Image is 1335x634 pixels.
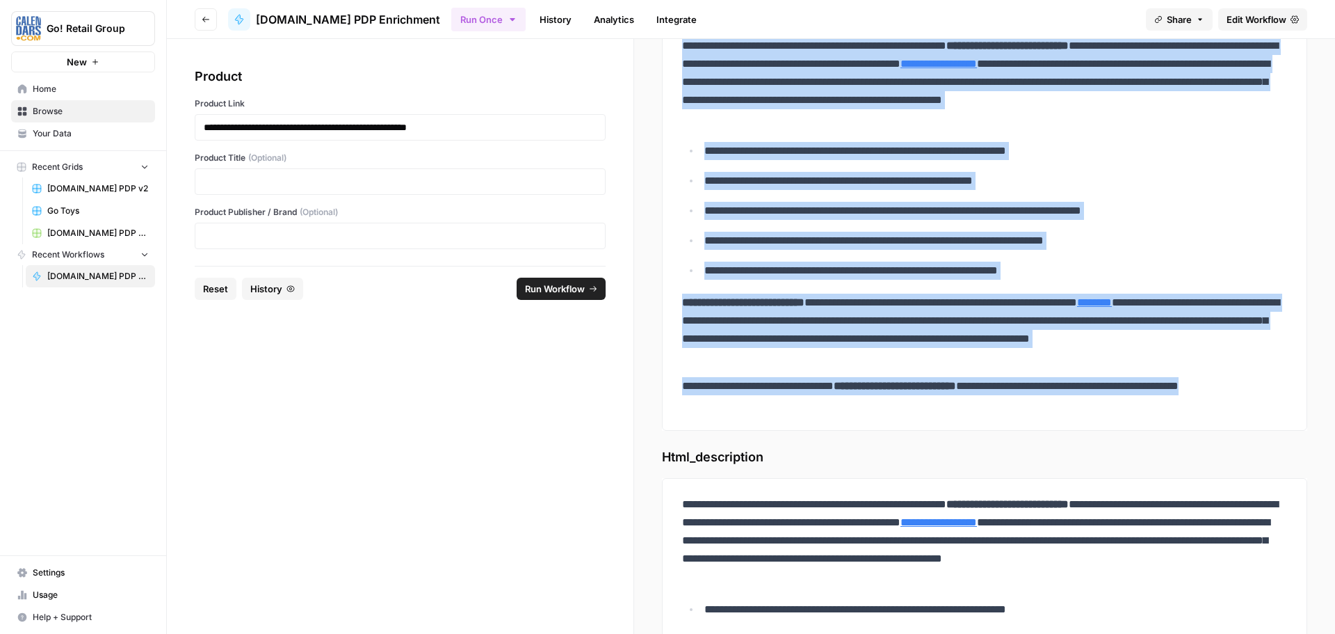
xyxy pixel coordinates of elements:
span: Reset [203,282,228,296]
button: Recent Grids [11,157,155,177]
label: Product Link [195,97,606,110]
img: Go! Retail Group Logo [16,16,41,41]
a: Integrate [648,8,705,31]
span: Help + Support [33,611,149,624]
a: [DOMAIN_NAME] PDP Enrichment [228,8,440,31]
button: Run Once [451,8,526,31]
a: [DOMAIN_NAME] PDP Enrichment [26,265,155,287]
label: Product Title [195,152,606,164]
button: Run Workflow [517,278,606,300]
a: [DOMAIN_NAME] PDP v2 [26,177,155,200]
a: Your Data [11,122,155,145]
button: History [242,278,303,300]
span: [DOMAIN_NAME] PDP Enrichment [47,270,149,283]
span: Go Toys [47,205,149,217]
button: Reset [195,278,236,300]
span: Home [33,83,149,95]
span: [DOMAIN_NAME] PDP Enrichment Grid [47,227,149,239]
span: [DOMAIN_NAME] PDP v2 [47,182,149,195]
a: Settings [11,562,155,584]
a: [DOMAIN_NAME] PDP Enrichment Grid [26,222,155,244]
span: Usage [33,589,149,601]
button: Recent Workflows [11,244,155,265]
a: Edit Workflow [1218,8,1307,31]
span: New [67,55,87,69]
span: Browse [33,105,149,118]
span: History [250,282,282,296]
span: Share [1167,13,1192,26]
a: Usage [11,584,155,606]
div: Product [195,67,606,86]
span: Html_description [662,447,1307,467]
a: Go Toys [26,200,155,222]
span: Run Workflow [525,282,585,296]
span: [DOMAIN_NAME] PDP Enrichment [256,11,440,28]
span: Recent Workflows [32,248,104,261]
a: Browse [11,100,155,122]
span: Your Data [33,127,149,140]
button: Workspace: Go! Retail Group [11,11,155,46]
button: Help + Support [11,606,155,628]
span: Recent Grids [32,161,83,173]
a: Analytics [585,8,642,31]
span: (Optional) [248,152,286,164]
button: New [11,51,155,72]
a: Home [11,78,155,100]
button: Share [1146,8,1213,31]
span: (Optional) [300,206,338,219]
label: Product Publisher / Brand [195,206,606,219]
span: Edit Workflow [1227,13,1286,26]
span: Settings [33,566,149,579]
span: Go! Retail Group [47,22,131,35]
a: History [531,8,580,31]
